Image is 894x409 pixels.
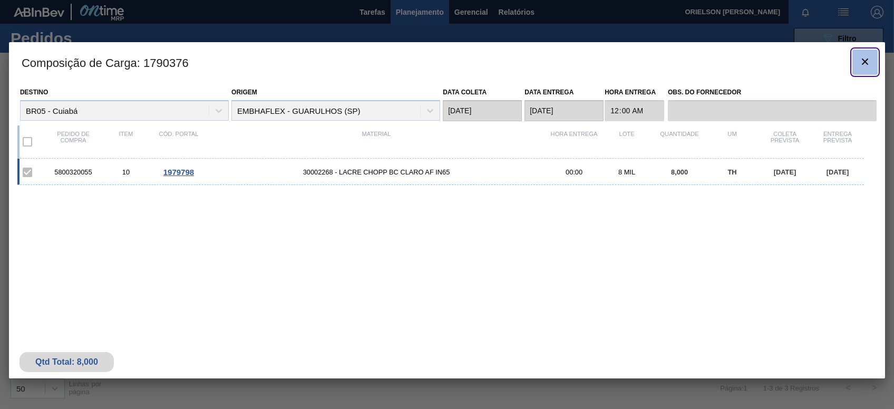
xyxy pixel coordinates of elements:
div: Quantidade [653,131,706,153]
div: Qtd Total: 8,000 [27,357,106,367]
div: Coleta Prevista [759,131,811,153]
div: Cód. Portal [152,131,205,153]
div: 5800320055 [47,168,100,176]
h3: Composição de Carga : 1790376 [9,42,885,82]
div: 10 [100,168,152,176]
label: Data entrega [524,89,574,96]
div: Ir para o Pedido [152,168,205,177]
span: [DATE] [774,168,796,176]
div: Material [205,131,548,153]
span: TH [728,168,737,176]
div: 8 MIL [600,168,653,176]
div: Hora Entrega [548,131,600,153]
div: 00:00 [548,168,600,176]
label: Obs. do Fornecedor [668,85,877,100]
div: Pedido de compra [47,131,100,153]
span: 1979798 [163,168,194,177]
span: 8,000 [671,168,688,176]
label: Destino [20,89,48,96]
label: Origem [231,89,257,96]
span: [DATE] [827,168,849,176]
div: Lote [600,131,653,153]
label: Hora Entrega [605,85,664,100]
label: Data coleta [443,89,487,96]
div: Entrega Prevista [811,131,864,153]
div: Item [100,131,152,153]
div: UM [706,131,759,153]
span: 30002268 - LACRE CHOPP BC CLARO AF IN65 [205,168,548,176]
input: dd/mm/yyyy [524,100,604,121]
input: dd/mm/yyyy [443,100,522,121]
